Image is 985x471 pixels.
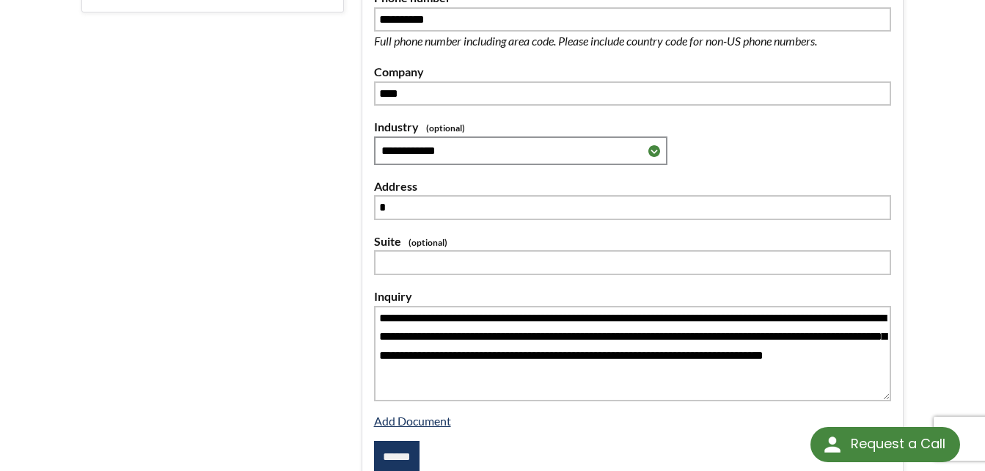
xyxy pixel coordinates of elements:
label: Address [374,177,892,196]
img: round button [821,433,844,456]
label: Inquiry [374,287,892,306]
label: Industry [374,117,892,136]
div: Request a Call [851,427,945,461]
label: Suite [374,232,892,251]
div: Request a Call [810,427,960,462]
a: Add Document [374,414,451,428]
p: Full phone number including area code. Please include country code for non-US phone numbers. [374,32,865,51]
label: Company [374,62,892,81]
